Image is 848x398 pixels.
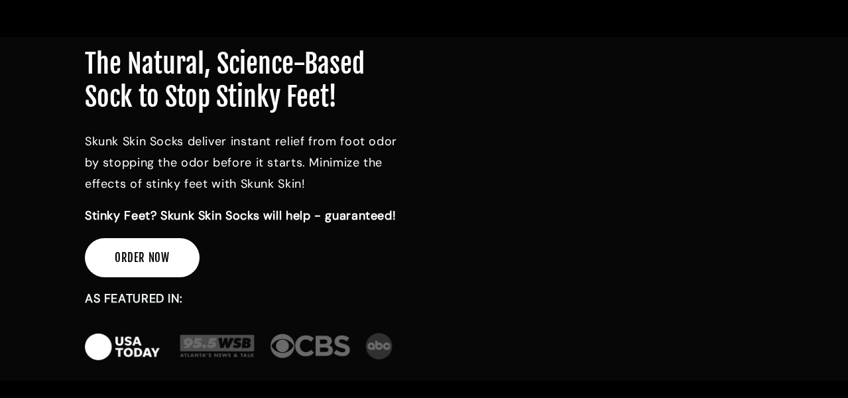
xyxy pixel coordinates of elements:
iframe: SkunkSkinAmazonVideo [434,116,764,301]
strong: AS FEATURED IN: [85,291,182,306]
span: Stinky Feet? Skunk Skin Socks will help - guaranteed! [85,208,396,224]
a: ORDER NOW [85,238,200,278]
h1: The Natural, Science-Based Sock to Stop Stinky Feet! [85,47,414,113]
span: Skunk Skin Socks deliver instant relief from foot odor by stopping the odor before it starts. Min... [85,133,397,191]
